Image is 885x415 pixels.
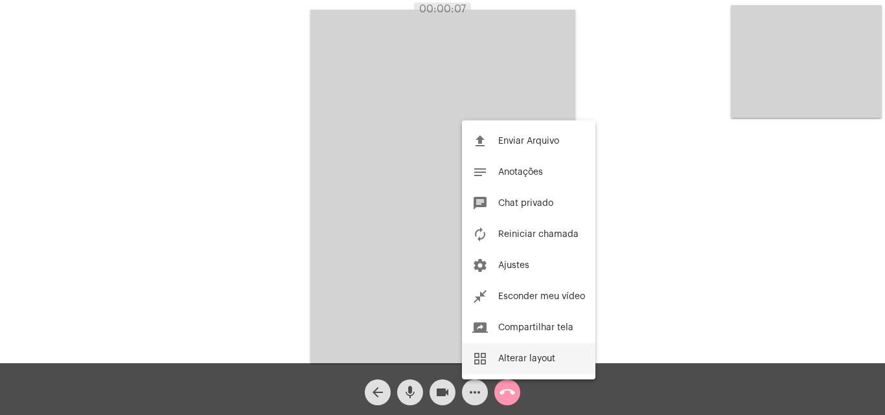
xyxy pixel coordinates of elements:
mat-icon: screen_share [472,320,488,335]
span: Compartilhar tela [498,323,573,332]
mat-icon: chat [472,196,488,211]
span: Ajustes [498,261,529,270]
mat-icon: grid_view [472,351,488,366]
span: Chat privado [498,199,553,208]
mat-icon: autorenew [472,227,488,242]
span: Esconder meu vídeo [498,292,585,301]
mat-icon: notes [472,164,488,180]
mat-icon: close_fullscreen [472,289,488,304]
span: Enviar Arquivo [498,137,559,146]
span: Alterar layout [498,354,555,363]
span: Reiniciar chamada [498,230,579,239]
span: Anotações [498,168,543,177]
mat-icon: file_upload [472,133,488,149]
mat-icon: settings [472,258,488,273]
